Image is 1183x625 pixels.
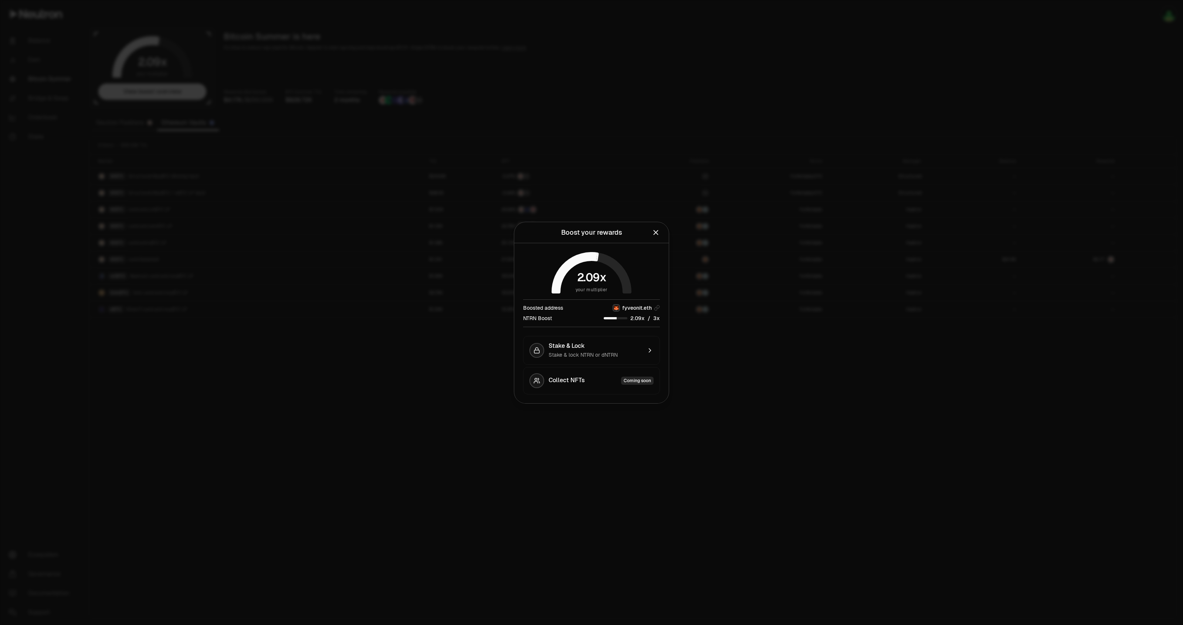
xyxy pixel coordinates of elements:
[652,227,660,238] button: Close
[523,367,660,394] button: Collect NFTsComing soon
[621,377,654,385] div: Coming soon
[523,315,552,322] div: NTRN Boost
[549,351,618,358] span: Stake & lock NTRN or dNTRN
[523,304,563,312] div: Boosted address
[613,304,660,312] button: MetaMaskfyveonit.eth
[604,315,660,322] div: /
[549,377,585,385] span: Collect NFTs
[561,227,622,238] div: Boost your rewards
[576,286,608,293] span: your multiplier
[613,305,619,311] img: MetaMask
[622,304,652,312] span: fyveonit.eth
[549,342,585,350] span: Stake & Lock
[523,336,660,365] button: Stake & LockStake & lock NTRN or dNTRN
